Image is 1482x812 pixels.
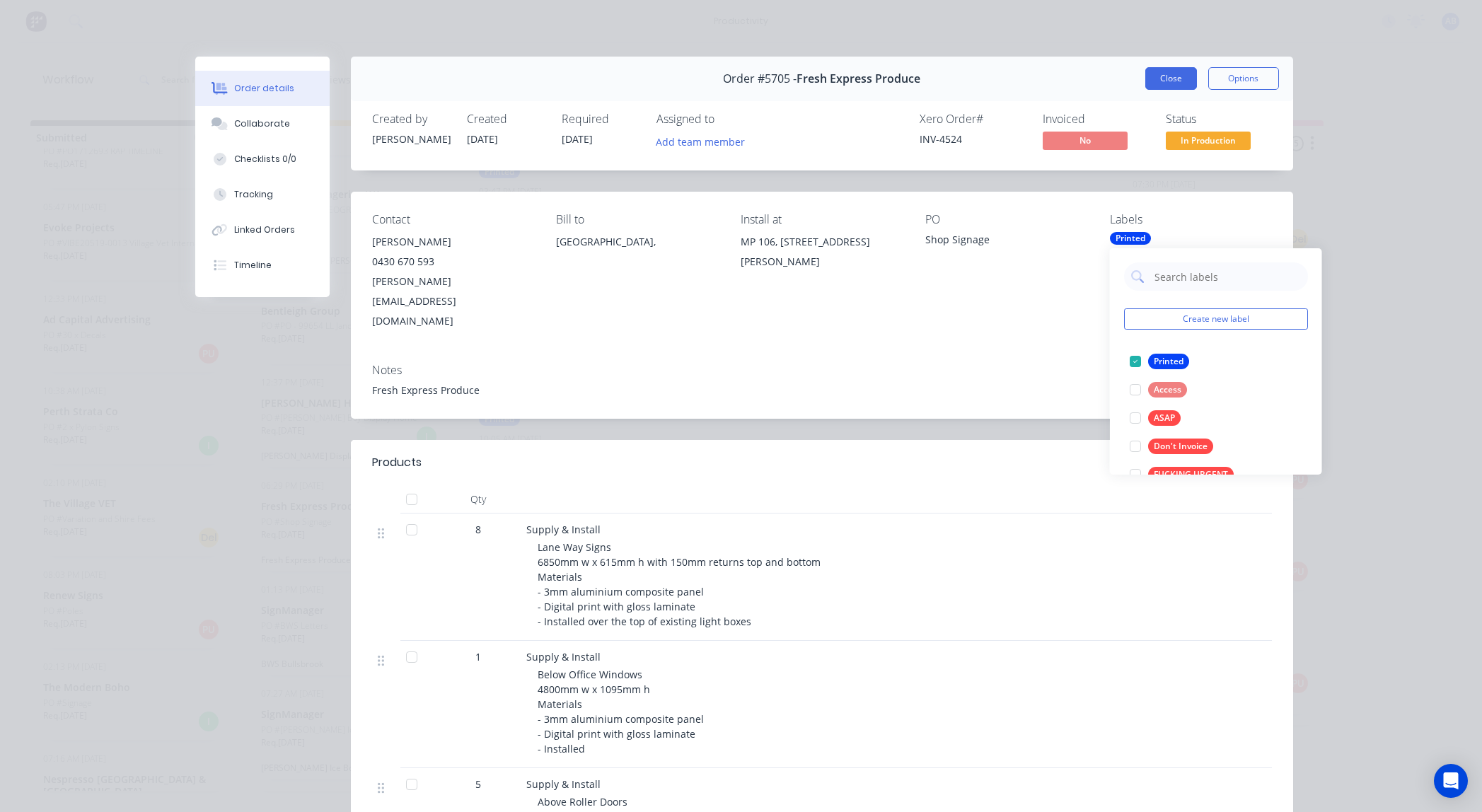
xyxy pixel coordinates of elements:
div: Invoiced [1043,112,1149,126]
div: Don't Invoice [1148,439,1213,454]
button: Timeline [195,248,330,283]
span: [DATE] [467,132,498,146]
span: Order #5705 - [723,72,797,86]
div: Assigned to [656,112,798,126]
div: Fresh Express Produce [372,383,1272,398]
button: Don't Invoice [1124,436,1219,456]
div: Bill to [556,213,718,226]
div: Checklists 0/0 [234,153,296,166]
div: Qty [436,485,521,514]
div: Order details [234,82,294,95]
div: ASAP [1148,410,1181,426]
button: Tracking [195,177,330,212]
div: MP 106, [STREET_ADDRESS][PERSON_NAME] [741,232,903,277]
button: ASAP [1124,408,1186,428]
span: Lane Way Signs 6850mm w x 615mm h with 150mm returns top and bottom Materials - 3mm aluminium com... [538,540,821,628]
div: Contact [372,213,534,226]
button: Printed [1124,352,1195,371]
span: [DATE] [562,132,593,146]
div: Tracking [234,188,273,201]
div: Shop Signage [925,232,1087,252]
button: In Production [1166,132,1251,153]
button: Checklists 0/0 [195,141,330,177]
div: [GEOGRAPHIC_DATA], [556,232,718,252]
span: In Production [1166,132,1251,149]
div: Created [467,112,545,126]
span: 1 [475,649,481,664]
span: Fresh Express Produce [797,72,920,86]
div: [PERSON_NAME]0430 670 593[PERSON_NAME][EMAIL_ADDRESS][DOMAIN_NAME] [372,232,534,331]
div: Xero Order # [920,112,1026,126]
button: Create new label [1124,308,1308,330]
button: Order details [195,71,330,106]
span: Supply & Install [526,777,601,791]
span: Supply & Install [526,650,601,663]
div: MP 106, [STREET_ADDRESS][PERSON_NAME] [741,232,903,272]
div: [GEOGRAPHIC_DATA], [556,232,718,277]
div: Required [562,112,639,126]
div: Open Intercom Messenger [1434,764,1468,798]
button: Close [1145,67,1197,90]
div: INV-4524 [920,132,1026,146]
div: Collaborate [234,117,290,130]
button: Add team member [656,132,753,151]
span: 5 [475,777,481,791]
div: Timeline [234,259,272,272]
div: Printed [1148,354,1189,369]
button: Add team member [648,132,752,151]
div: [PERSON_NAME] [372,232,534,252]
button: Options [1208,67,1279,90]
span: Supply & Install [526,523,601,536]
div: Created by [372,112,450,126]
span: No [1043,132,1128,149]
input: Search labels [1153,262,1301,291]
div: Install at [741,213,903,226]
div: Labels [1110,213,1272,226]
div: Products [372,454,422,471]
div: Notes [372,364,1272,377]
div: Status [1166,112,1272,126]
div: Printed [1110,232,1151,245]
span: Below Office Windows 4800mm w x 1095mm h Materials - 3mm aluminium composite panel - Digital prin... [538,668,704,755]
div: [PERSON_NAME] [372,132,450,146]
div: Access [1148,382,1187,398]
div: PO [925,213,1087,226]
button: Linked Orders [195,212,330,248]
div: [PERSON_NAME][EMAIL_ADDRESS][DOMAIN_NAME] [372,272,534,331]
button: FUCKING URGENT [1124,465,1239,485]
div: 0430 670 593 [372,252,534,272]
div: FUCKING URGENT [1148,467,1234,482]
span: 8 [475,522,481,537]
button: Collaborate [195,106,330,141]
button: Access [1124,380,1193,400]
div: Linked Orders [234,224,295,236]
